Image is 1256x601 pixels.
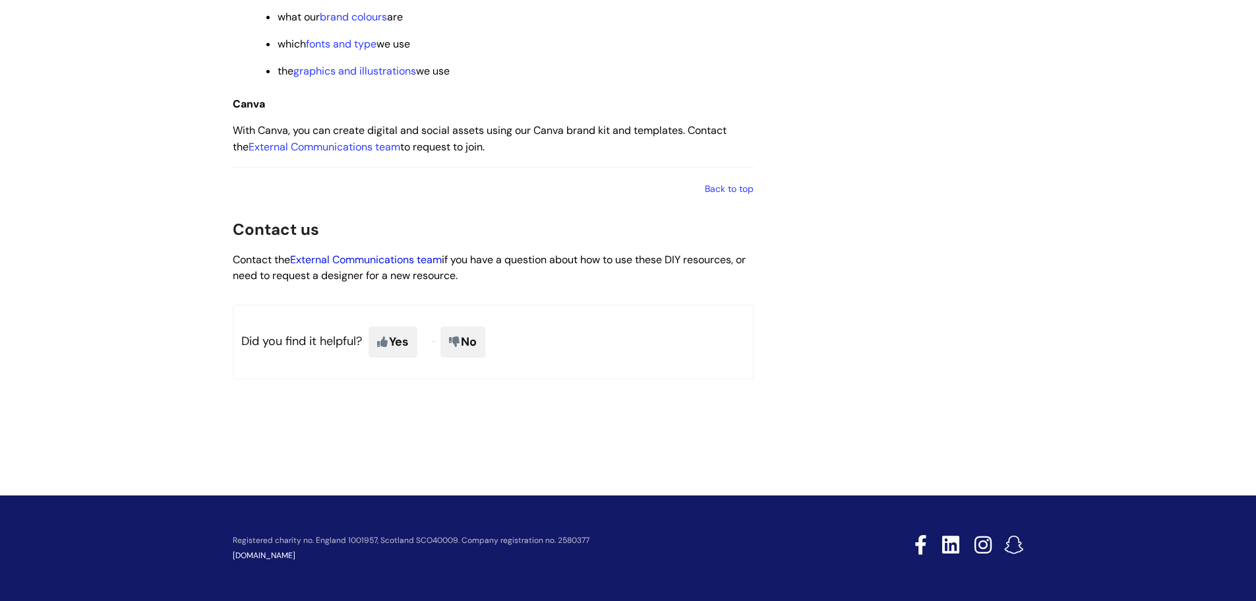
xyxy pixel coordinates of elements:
[278,64,450,78] span: the we use
[705,183,754,195] a: Back to top
[249,140,400,154] a: External Communications team
[320,10,387,24] a: brand colours
[293,64,416,78] a: graphics and illustrations
[233,253,746,283] span: Contact the if you have a question about how to use these DIY resources, or need to request a des...
[440,327,485,357] span: No
[233,219,319,239] span: Contact us
[233,305,754,379] p: Did you find it helpful?
[306,37,376,51] a: fonts and type
[233,550,295,561] a: [DOMAIN_NAME]
[278,37,410,51] span: which we use
[233,536,821,545] p: Registered charity no. England 1001957, Scotland SCO40009. Company registration no. 2580377
[290,253,442,267] a: External Communications team
[278,10,403,24] span: what our are
[233,97,265,111] span: Canva
[369,327,417,357] span: Yes
[233,123,727,154] span: With Canva, you can create digital and social assets using our Canva brand kit and templates. Con...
